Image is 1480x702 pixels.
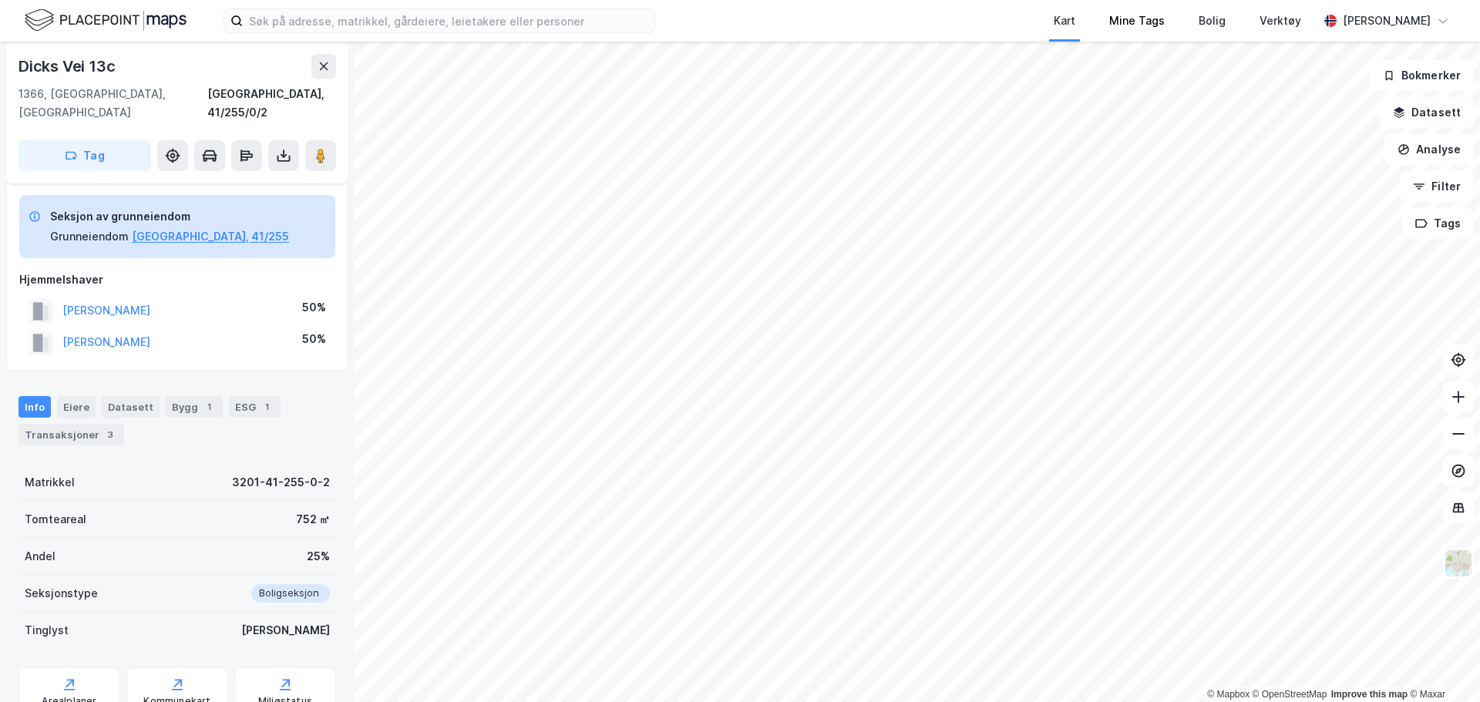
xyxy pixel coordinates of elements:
[1260,12,1301,30] div: Verktøy
[25,473,75,492] div: Matrikkel
[1402,208,1474,239] button: Tags
[1380,97,1474,128] button: Datasett
[102,396,160,418] div: Datasett
[241,621,330,640] div: [PERSON_NAME]
[302,330,326,348] div: 50%
[1253,689,1327,700] a: OpenStreetMap
[1207,689,1250,700] a: Mapbox
[307,547,330,566] div: 25%
[50,227,129,246] div: Grunneiendom
[19,270,335,289] div: Hjemmelshaver
[166,396,223,418] div: Bygg
[25,547,55,566] div: Andel
[207,85,336,122] div: [GEOGRAPHIC_DATA], 41/255/0/2
[25,584,98,603] div: Seksjonstype
[1444,549,1473,578] img: Z
[1109,12,1165,30] div: Mine Tags
[132,227,289,246] button: [GEOGRAPHIC_DATA], 41/255
[25,621,69,640] div: Tinglyst
[201,399,217,415] div: 1
[1370,60,1474,91] button: Bokmerker
[18,140,151,171] button: Tag
[1331,689,1408,700] a: Improve this map
[232,473,330,492] div: 3201-41-255-0-2
[18,85,207,122] div: 1366, [GEOGRAPHIC_DATA], [GEOGRAPHIC_DATA]
[25,7,187,34] img: logo.f888ab2527a4732fd821a326f86c7f29.svg
[50,207,289,226] div: Seksjon av grunneiendom
[18,424,124,445] div: Transaksjoner
[25,510,86,529] div: Tomteareal
[1343,12,1431,30] div: [PERSON_NAME]
[1054,12,1075,30] div: Kart
[296,510,330,529] div: 752 ㎡
[243,9,654,32] input: Søk på adresse, matrikkel, gårdeiere, leietakere eller personer
[302,298,326,317] div: 50%
[18,396,51,418] div: Info
[1199,12,1226,30] div: Bolig
[18,54,118,79] div: Dicks Vei 13c
[1400,171,1474,202] button: Filter
[259,399,274,415] div: 1
[103,427,118,442] div: 3
[1384,134,1474,165] button: Analyse
[229,396,281,418] div: ESG
[57,396,96,418] div: Eiere
[1403,628,1480,702] iframe: Chat Widget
